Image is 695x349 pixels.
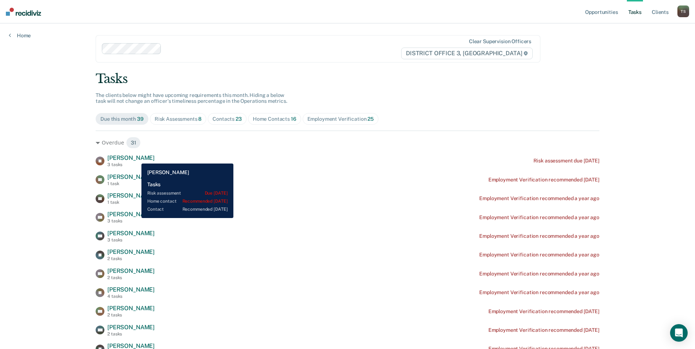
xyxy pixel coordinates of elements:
[107,237,155,243] div: 3 tasks
[236,116,242,122] span: 23
[479,214,599,221] div: Employment Verification recommended a year ago
[488,308,599,315] div: Employment Verification recommended [DATE]
[488,177,599,183] div: Employment Verification recommended [DATE]
[107,230,155,237] span: [PERSON_NAME]
[107,324,155,331] span: [PERSON_NAME]
[9,32,31,39] a: Home
[198,116,202,122] span: 8
[291,116,296,122] span: 16
[126,137,141,149] span: 31
[107,173,155,180] span: [PERSON_NAME]
[107,248,155,255] span: [PERSON_NAME]
[6,8,41,16] img: Recidiviz
[107,181,155,186] div: 1 task
[479,195,599,202] div: Employment Verification recommended a year ago
[367,116,374,122] span: 25
[107,331,155,337] div: 2 tasks
[107,211,155,218] span: [PERSON_NAME]
[96,92,287,104] span: The clients below might have upcoming requirements this month. Hiding a below task will not chang...
[107,312,155,318] div: 2 tasks
[107,200,155,205] div: 1 task
[479,233,599,239] div: Employment Verification recommended a year ago
[107,286,155,293] span: [PERSON_NAME]
[479,252,599,258] div: Employment Verification recommended a year ago
[155,116,202,122] div: Risk Assessments
[107,154,155,161] span: [PERSON_NAME]
[479,271,599,277] div: Employment Verification recommended a year ago
[479,289,599,296] div: Employment Verification recommended a year ago
[107,305,155,312] span: [PERSON_NAME]
[533,158,599,164] div: Risk assessment due [DATE]
[488,327,599,333] div: Employment Verification recommended [DATE]
[677,5,689,17] div: T S
[100,116,144,122] div: Due this month
[307,116,374,122] div: Employment Verification
[253,116,296,122] div: Home Contacts
[107,192,155,199] span: [PERSON_NAME]
[107,162,155,167] div: 3 tasks
[469,38,531,45] div: Clear supervision officers
[96,137,599,149] div: Overdue 31
[401,48,533,59] span: DISTRICT OFFICE 3, [GEOGRAPHIC_DATA]
[107,218,155,224] div: 3 tasks
[96,71,599,86] div: Tasks
[107,267,155,274] span: [PERSON_NAME]
[107,256,155,261] div: 2 tasks
[107,294,155,299] div: 4 tasks
[137,116,144,122] span: 39
[670,324,688,342] div: Open Intercom Messenger
[212,116,242,122] div: Contacts
[107,275,155,280] div: 2 tasks
[677,5,689,17] button: TS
